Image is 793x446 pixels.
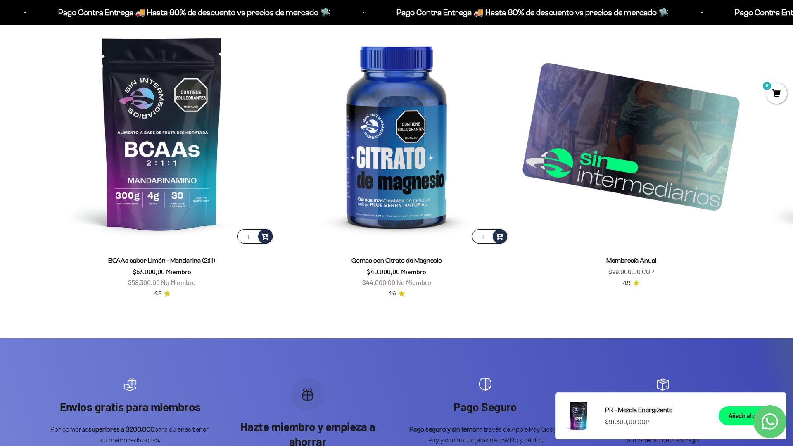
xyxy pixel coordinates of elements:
span: $44.000,00 [362,278,395,286]
p: Envios gratís para miembros [50,399,211,414]
strong: Pago seguro y sin temor [409,426,479,433]
sale-price: $91.300,00 COP [605,416,649,427]
div: Artículo 1 de 4 [50,378,211,446]
div: Añadir al carrito [729,411,769,420]
span: Miembro [401,268,426,275]
p: Pago Seguro [405,399,566,414]
p: Por compras para quienes tienen su membresía activa. [50,424,211,445]
a: 4.64.6 de 5.0 estrellas [388,289,405,298]
span: 4.9 [623,279,631,288]
a: BCAAs sabor Limón - Mandarina (2:1:1) [108,257,216,264]
a: 0 [766,90,787,99]
img: PR - Mezcla Energizante [562,399,595,432]
a: Membresía Anual [606,257,656,264]
span: 4.2 [154,289,161,298]
sale-price: $99.000,00 COP [608,266,654,277]
button: Añadir al carrito [719,406,779,425]
a: 4.24.2 de 5.0 estrellas [154,289,170,298]
a: PR - Mezcla Energizante [605,405,709,415]
strong: superiores a $200,000 [88,426,154,433]
div: Artículo 4 de 4 [582,378,743,446]
span: Miembro [166,268,191,275]
a: Gomas con Citrato de Magnesio [351,257,442,264]
img: Membresía Anual [519,21,743,245]
span: No Miembro [161,278,196,286]
span: $58.300,00 [128,278,160,286]
span: $53.000,00 [133,268,165,275]
p: Pago Contra Entrega 🚚 Hasta 60% de descuento vs precios de mercado 🛸 [382,6,655,19]
p: a través de Apple Pay, Google Pay y con tus tarjetas de crédito y débito. [405,424,566,445]
span: 4.6 [388,289,396,298]
a: 4.94.9 de 5.0 estrellas [623,279,639,288]
span: No Miembro [396,278,431,286]
mark: 0 [762,81,772,91]
p: Pago Contra Entrega 🚚 Hasta 60% de descuento vs precios de mercado 🛸 [44,6,316,19]
span: $40.000,00 [367,268,400,275]
div: Artículo 3 de 4 [405,378,566,446]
